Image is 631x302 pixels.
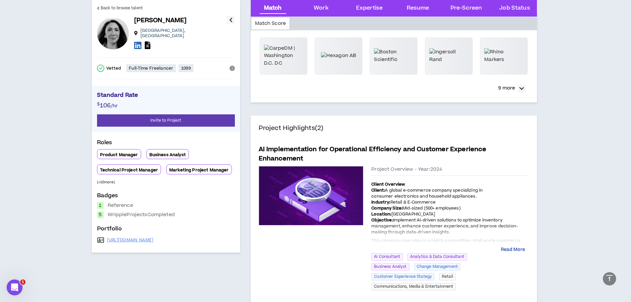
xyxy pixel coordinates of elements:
[97,18,129,49] div: Emmanuelle D.
[97,192,235,202] p: Badges
[371,166,442,173] span: Project Overview - Year: 2024
[97,211,104,218] div: 5
[391,199,436,205] span: Retail & E-Commerce
[111,102,118,109] span: /hr
[499,4,530,13] div: Job Status
[97,91,235,101] p: Standard Rate
[97,180,115,185] p: (+ 10 more)
[97,114,235,127] button: Invite to Project
[230,66,235,71] span: info-circle
[402,205,461,211] span: Mid-sized (500+ employees)
[101,5,143,11] span: Back to browse talent
[414,263,460,271] span: Change Management
[407,253,467,261] span: Analytics & Data Consultant
[439,273,456,280] span: Retail
[100,101,111,110] span: 106
[371,217,518,235] span: Implement AI-driven solutions to optimize inventory management, enhance customer experience, and ...
[108,211,175,218] p: Wripple Projects Completed
[97,202,104,209] div: 1
[106,66,121,71] p: Vetted
[371,199,390,205] strong: Industry:
[392,211,435,217] span: [GEOGRAPHIC_DATA]
[321,52,356,59] img: Hexagon AB
[429,48,468,63] img: Ingersoll Rand
[371,187,385,193] strong: Client:
[169,167,229,173] p: Marketing Project Manager
[371,187,483,199] span: A global e-commerce company specializing in consumer electronics and household appliances.
[7,279,23,295] iframe: Intercom live chat
[129,66,173,71] p: Full-Time Freelancer
[371,283,456,290] span: Communications, Media & Entertainment
[264,4,282,13] div: Match
[371,253,403,261] span: AI Consultant
[20,279,26,285] span: 1
[264,45,303,67] img: CarpeDM | Washington D.C. DC
[107,237,154,243] a: [URL][DOMAIN_NAME]
[134,16,187,25] p: [PERSON_NAME]
[495,83,529,94] button: 9 more
[484,48,523,63] img: Rhino Markers
[108,202,133,209] p: Reference
[251,18,290,30] div: Match Score
[374,48,413,63] img: Boston Scientific
[371,217,393,223] strong: Objective:
[314,4,329,13] div: Work
[259,166,363,225] img: project-case-studies-default.jpeg
[140,28,227,38] p: [GEOGRAPHIC_DATA] , [GEOGRAPHIC_DATA]
[181,66,191,71] p: 1099
[149,152,186,157] p: Business Analyst
[371,181,405,187] strong: Client Overview
[259,145,529,163] h5: AI Implementation for Operational Efficiency and Customer Experience Enhancement
[100,167,158,173] p: Technical Project Manager
[371,263,409,271] span: Business Analyst
[97,65,104,72] span: check-circle
[450,4,482,13] div: Pre-Screen
[371,211,391,217] strong: Location:
[356,4,383,13] div: Expertise
[259,124,529,141] h4: Project Highlights (2)
[371,273,435,280] span: Customer Experience Stategy
[498,85,515,92] p: 9 more
[100,152,138,157] p: Product Manager
[371,205,402,211] strong: Company Size:
[407,4,429,13] div: Resume
[605,274,613,282] span: vertical-align-top
[501,247,525,253] button: Read More
[97,225,235,235] p: Portfolio
[97,101,100,107] span: $
[97,139,235,149] p: Roles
